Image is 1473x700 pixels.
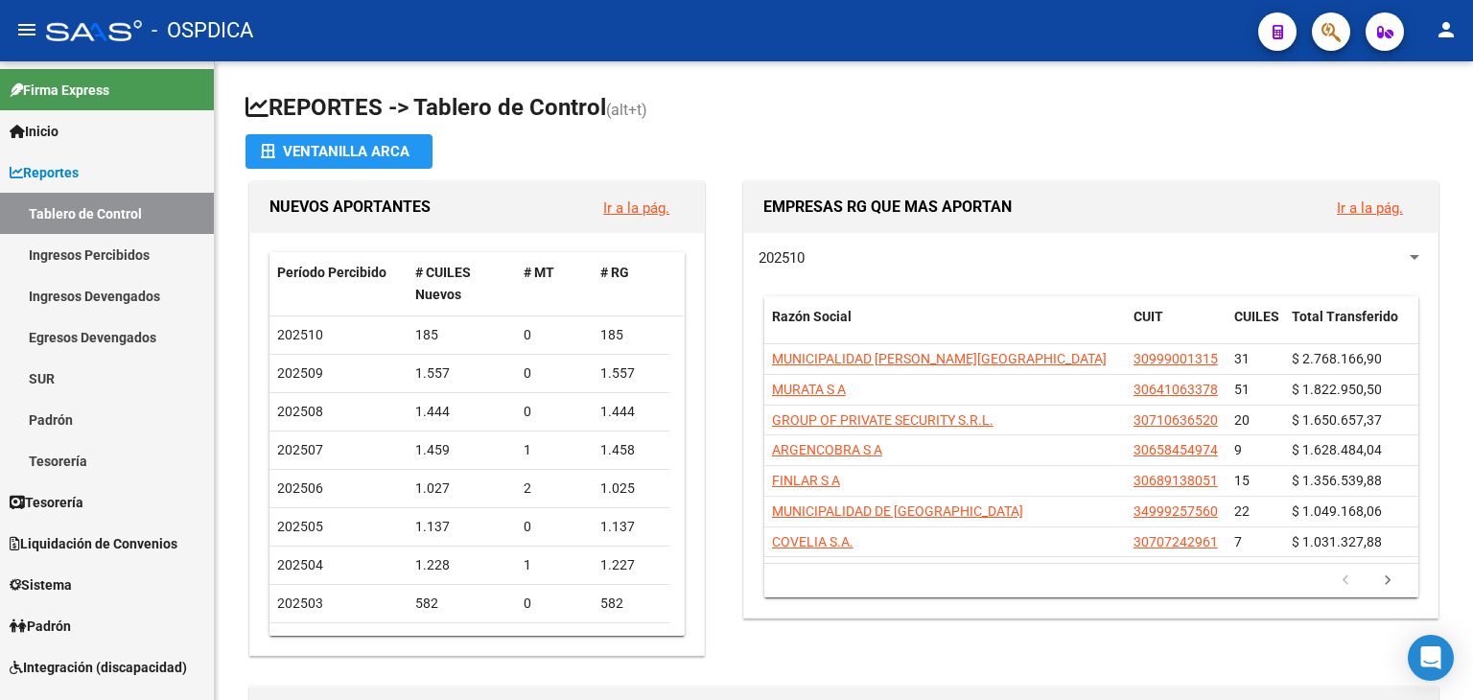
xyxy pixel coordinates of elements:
[524,401,585,423] div: 0
[152,10,253,52] span: - OSPDICA
[10,657,187,678] span: Integración (discapacidad)
[764,296,1126,360] datatable-header-cell: Razón Social
[1126,296,1227,360] datatable-header-cell: CUIT
[1234,382,1250,397] span: 51
[1134,309,1163,324] span: CUIT
[1435,18,1458,41] mat-icon: person
[415,362,509,385] div: 1.557
[772,473,840,488] span: FINLAR S A
[10,121,58,142] span: Inicio
[600,478,662,500] div: 1.025
[759,249,805,267] span: 202510
[772,309,852,324] span: Razón Social
[772,534,853,549] span: COVELIA S.A.
[10,533,177,554] span: Liquidación de Convenios
[1234,442,1242,457] span: 9
[415,478,509,500] div: 1.027
[415,265,471,302] span: # CUILES Nuevos
[415,554,509,576] div: 1.228
[1292,442,1382,457] span: $ 1.628.484,04
[600,516,662,538] div: 1.137
[588,190,685,225] button: Ir a la pág.
[1292,534,1382,549] span: $ 1.031.327,88
[1234,473,1250,488] span: 15
[1227,296,1284,360] datatable-header-cell: CUILES
[269,198,431,216] span: NUEVOS APORTANTES
[277,442,323,457] span: 202507
[600,593,662,615] div: 582
[415,516,509,538] div: 1.137
[772,442,882,457] span: ARGENCOBRA S A
[415,401,509,423] div: 1.444
[524,362,585,385] div: 0
[600,439,662,461] div: 1.458
[1134,412,1218,428] span: 30710636520
[1134,382,1218,397] span: 30641063378
[408,252,517,315] datatable-header-cell: # CUILES Nuevos
[1337,199,1403,217] a: Ir a la pág.
[600,324,662,346] div: 185
[1408,635,1454,681] div: Open Intercom Messenger
[1134,442,1218,457] span: 30658454974
[415,631,509,653] div: 757
[1292,412,1382,428] span: $ 1.650.657,37
[277,519,323,534] span: 202505
[524,593,585,615] div: 0
[763,198,1012,216] span: EMPRESAS RG QUE MAS APORTAN
[603,199,669,217] a: Ir a la pág.
[772,412,994,428] span: GROUP OF PRIVATE SECURITY S.R.L.
[772,351,1107,366] span: MUNICIPALIDAD [PERSON_NAME][GEOGRAPHIC_DATA]
[524,554,585,576] div: 1
[10,616,71,637] span: Padrón
[1234,534,1242,549] span: 7
[277,404,323,419] span: 202508
[261,134,417,169] div: Ventanilla ARCA
[600,401,662,423] div: 1.444
[600,631,662,653] div: 754
[524,324,585,346] div: 0
[600,554,662,576] div: 1.227
[1134,534,1218,549] span: 30707242961
[415,324,509,346] div: 185
[1134,351,1218,366] span: 30999001315
[772,503,1023,519] span: MUNICIPALIDAD DE [GEOGRAPHIC_DATA]
[524,516,585,538] div: 0
[1234,503,1250,519] span: 22
[277,634,323,649] span: 202502
[245,92,1442,126] h1: REPORTES -> Tablero de Control
[269,252,408,315] datatable-header-cell: Período Percibido
[1134,473,1218,488] span: 30689138051
[772,382,846,397] span: MURATA S A
[1292,382,1382,397] span: $ 1.822.950,50
[1292,351,1382,366] span: $ 2.768.166,90
[277,595,323,611] span: 202503
[10,80,109,101] span: Firma Express
[1284,296,1418,360] datatable-header-cell: Total Transferido
[524,631,585,653] div: 3
[1234,351,1250,366] span: 31
[524,265,554,280] span: # MT
[245,134,433,169] button: Ventanilla ARCA
[516,252,593,315] datatable-header-cell: # MT
[15,18,38,41] mat-icon: menu
[1234,412,1250,428] span: 20
[593,252,669,315] datatable-header-cell: # RG
[1134,503,1218,519] span: 34999257560
[1292,309,1398,324] span: Total Transferido
[277,327,323,342] span: 202510
[277,557,323,572] span: 202504
[277,365,323,381] span: 202509
[415,593,509,615] div: 582
[10,162,79,183] span: Reportes
[1321,190,1418,225] button: Ir a la pág.
[606,101,647,119] span: (alt+t)
[1369,571,1406,592] a: go to next page
[600,265,629,280] span: # RG
[600,362,662,385] div: 1.557
[10,492,83,513] span: Tesorería
[277,265,386,280] span: Período Percibido
[1234,309,1279,324] span: CUILES
[524,439,585,461] div: 1
[1292,503,1382,519] span: $ 1.049.168,06
[1327,571,1364,592] a: go to previous page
